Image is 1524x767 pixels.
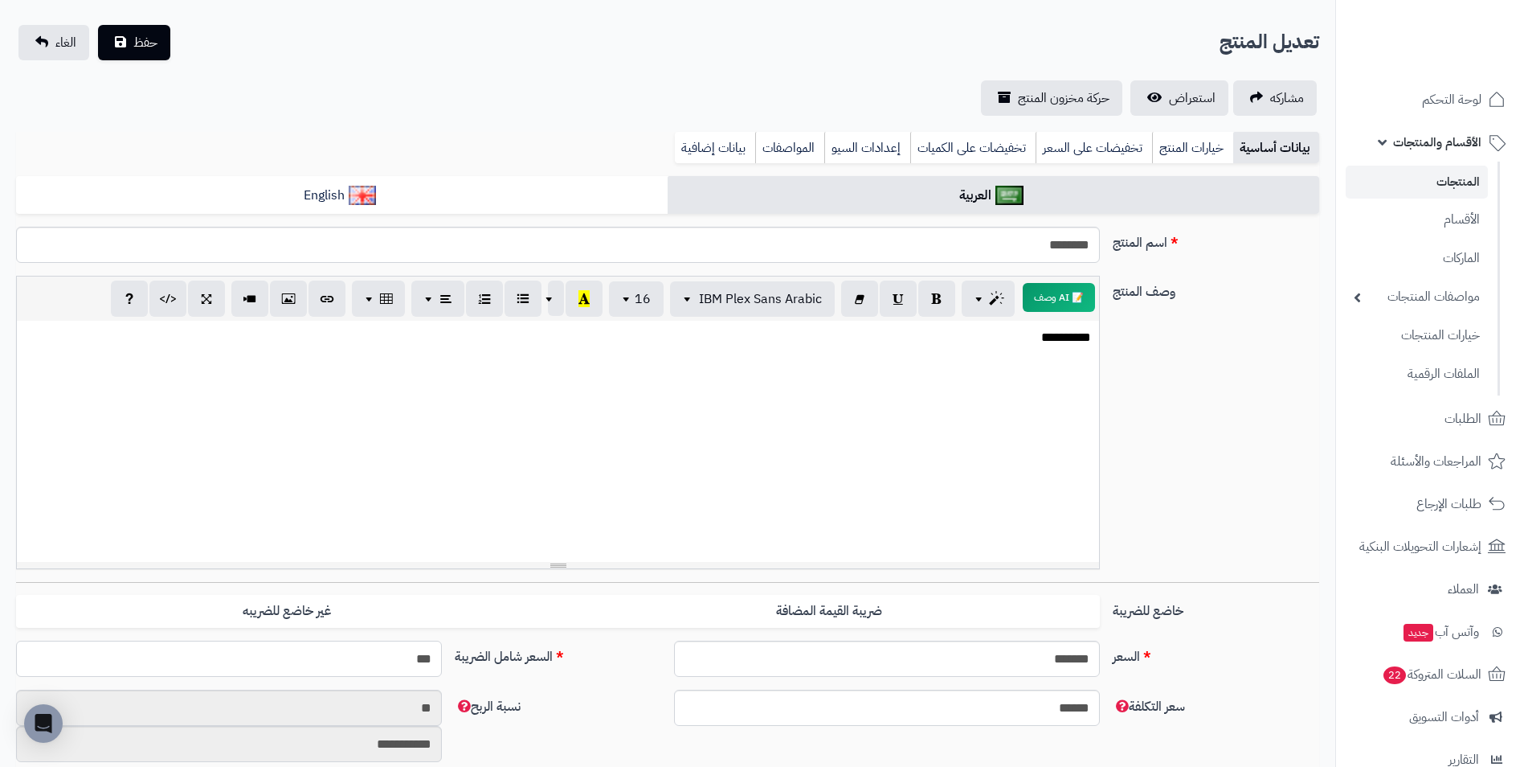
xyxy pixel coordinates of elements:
[1346,655,1514,694] a: السلات المتروكة22
[995,186,1023,205] img: العربية
[16,595,558,628] label: غير خاضع للضريبه
[1270,88,1304,108] span: مشاركه
[1233,80,1317,116] a: مشاركه
[133,33,157,52] span: حفظ
[1130,80,1228,116] a: استعراض
[1220,26,1319,59] h2: تعديل المنتج
[1346,570,1514,609] a: العملاء
[1416,493,1481,515] span: طلبات الإرجاع
[1415,41,1509,75] img: logo-2.png
[1169,88,1216,108] span: استعراض
[1106,595,1326,621] label: خاضع للضريبة
[1113,697,1185,716] span: سعر التكلفة
[1346,318,1488,353] a: خيارات المنتجات
[1444,408,1481,430] span: الطلبات
[609,281,664,317] button: 16
[1346,241,1488,276] a: الماركات
[1393,131,1481,154] span: الأقسام والمنتجات
[1409,706,1479,728] span: أدوات التسويق
[18,25,89,60] a: الغاء
[1346,203,1488,237] a: الأقسام
[635,289,651,309] span: 16
[670,281,835,317] button: IBM Plex Sans Arabic
[349,186,377,205] img: English
[1402,621,1479,643] span: وآتس آب
[1152,132,1233,164] a: خيارات المنتج
[448,641,668,667] label: السعر شامل الضريبة
[755,132,824,164] a: المواصفات
[1106,641,1326,667] label: السعر
[1391,450,1481,473] span: المراجعات والأسئلة
[1383,667,1406,684] span: 22
[910,132,1036,164] a: تخفيضات على الكميات
[1106,276,1326,301] label: وصف المنتج
[24,704,63,743] div: Open Intercom Messenger
[1346,527,1514,566] a: إشعارات التحويلات البنكية
[1346,280,1488,314] a: مواصفات المنتجات
[1422,88,1481,111] span: لوحة التحكم
[981,80,1122,116] a: حركة مخزون المنتج
[1346,485,1514,523] a: طلبات الإرجاع
[1346,613,1514,651] a: وآتس آبجديد
[1346,166,1488,199] a: المنتجات
[1346,698,1514,736] a: أدوات التسويق
[1036,132,1152,164] a: تخفيضات على السعر
[16,176,668,215] a: English
[1346,400,1514,438] a: الطلبات
[1346,442,1514,481] a: المراجعات والأسئلة
[1233,132,1319,164] a: بيانات أساسية
[1106,227,1326,252] label: اسم المنتج
[1346,357,1488,392] a: الملفات الرقمية
[55,33,76,52] span: الغاء
[1018,88,1109,108] span: حركة مخزون المنتج
[1346,80,1514,119] a: لوحة التحكم
[455,697,521,716] span: نسبة الربح
[1403,624,1433,642] span: جديد
[1359,535,1481,558] span: إشعارات التحويلات البنكية
[1023,283,1095,312] button: 📝 AI وصف
[558,595,1100,628] label: ضريبة القيمة المضافة
[668,176,1319,215] a: العربية
[699,289,822,309] span: IBM Plex Sans Arabic
[98,25,170,60] button: حفظ
[675,132,755,164] a: بيانات إضافية
[824,132,910,164] a: إعدادات السيو
[1448,578,1479,601] span: العملاء
[1382,663,1481,686] span: السلات المتروكة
